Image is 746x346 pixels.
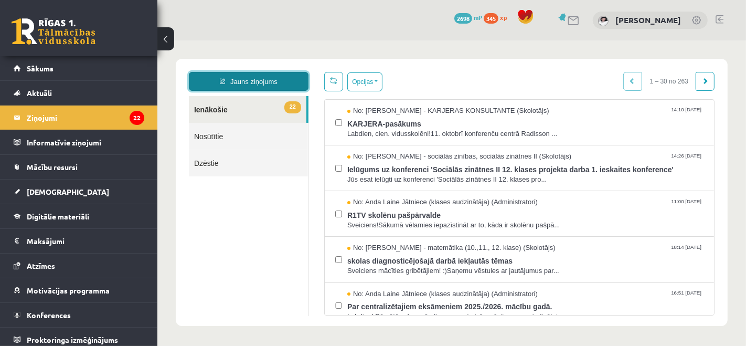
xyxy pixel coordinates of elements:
[27,64,54,73] span: Sākums
[27,187,109,196] span: [DEMOGRAPHIC_DATA]
[615,15,681,25] a: [PERSON_NAME]
[454,13,482,22] a: 2698 mP
[190,66,546,98] a: No: [PERSON_NAME] - KARJERAS KONSULTANTE (Skolotājs) 14:10 [DATE] KARJERA-pasākums Labdien, cien....
[14,155,144,179] a: Mācību resursi
[31,56,149,82] a: 22Ienākošie
[14,81,144,105] a: Aktuāli
[27,261,55,270] span: Atzīmes
[14,229,144,253] a: Maksājumi
[598,16,609,26] img: Gunita Krieviņa
[14,180,144,204] a: [DEMOGRAPHIC_DATA]
[14,130,144,154] a: Informatīvie ziņojumi
[484,13,512,22] a: 345 xp
[27,310,71,320] span: Konferences
[500,13,507,22] span: xp
[190,203,398,213] span: No: [PERSON_NAME] - matemātika (10.,11., 12. klase) (Skolotājs)
[190,157,380,167] span: No: Anda Laine Jātniece (klases audzinātāja) (Administratori)
[31,32,151,50] a: Jauns ziņojums
[190,66,392,76] span: No: [PERSON_NAME] - KARJERAS KONSULTANTE (Skolotājs)
[190,271,546,281] span: Labdien! Pārsūtām Jums šodien saņemto informāciju par centralizētaj...
[27,162,78,172] span: Mācību resursi
[511,111,546,119] span: 14:26 [DATE]
[27,286,110,295] span: Motivācijas programma
[190,258,546,271] span: Par centralizētajiem eksāmeniem 2025./2026. mācību gadā.
[31,109,151,136] a: Dzēstie
[485,32,539,50] span: 1 – 30 no 263
[190,249,380,259] span: No: Anda Laine Jātniece (klases audzinātāja) (Administratori)
[27,130,144,154] legend: Informatīvie ziņojumi
[511,157,546,165] span: 11:00 [DATE]
[27,335,118,344] span: Proktoringa izmēģinājums
[484,13,498,24] span: 345
[14,106,144,130] a: Ziņojumi22
[127,61,144,73] span: 22
[27,212,89,221] span: Digitālie materiāli
[511,66,546,74] span: 14:10 [DATE]
[190,76,546,89] span: KARJERA-pasākums
[27,106,144,130] legend: Ziņojumi
[31,82,151,109] a: Nosūtītie
[14,204,144,228] a: Digitālie materiāli
[190,167,546,180] span: R1TV skolēnu pašpārvalde
[14,278,144,302] a: Motivācijas programma
[190,226,546,236] span: Sveiciens mācīties gribētājiem! :)Saņemu vēstules ar jautājumus par...
[14,303,144,327] a: Konferences
[14,56,144,80] a: Sākums
[130,111,144,125] i: 22
[511,203,546,211] span: 18:14 [DATE]
[190,89,546,99] span: Labdien, cien. vidusskolēni!11. oktobrī konferenču centrā Radisson ...
[190,121,546,134] span: Ielūgums uz konferenci 'Sociālās zinātnes II 12. klases projekta darba 1. ieskaites konference'
[190,111,546,144] a: No: [PERSON_NAME] - sociālās zinības, sociālās zinātnes II (Skolotājs) 14:26 [DATE] Ielūgums uz k...
[190,157,546,190] a: No: Anda Laine Jātniece (klases audzinātāja) (Administratori) 11:00 [DATE] R1TV skolēnu pašpārval...
[190,134,546,144] span: Jūs esat ielūgti uz konferenci 'Sociālās zinātnes II 12. klases pro...
[27,88,52,98] span: Aktuāli
[12,18,95,45] a: Rīgas 1. Tālmācības vidusskola
[190,249,546,281] a: No: Anda Laine Jātniece (klases audzinātāja) (Administratori) 16:51 [DATE] Par centralizētajiem e...
[474,13,482,22] span: mP
[190,203,546,235] a: No: [PERSON_NAME] - matemātika (10.,11., 12. klase) (Skolotājs) 18:14 [DATE] skolas diagnosticējo...
[454,13,472,24] span: 2698
[190,213,546,226] span: skolas diagnosticējošajā darbā iekļautās tēmas
[27,229,144,253] legend: Maksājumi
[511,249,546,257] span: 16:51 [DATE]
[14,254,144,278] a: Atzīmes
[190,111,414,121] span: No: [PERSON_NAME] - sociālās zinības, sociālās zinātnes II (Skolotājs)
[190,32,225,51] button: Opcijas
[190,180,546,190] span: Sveiciens!Sākumā vēlamies iepazīstināt ar to, kāda ir skolēnu pašpā...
